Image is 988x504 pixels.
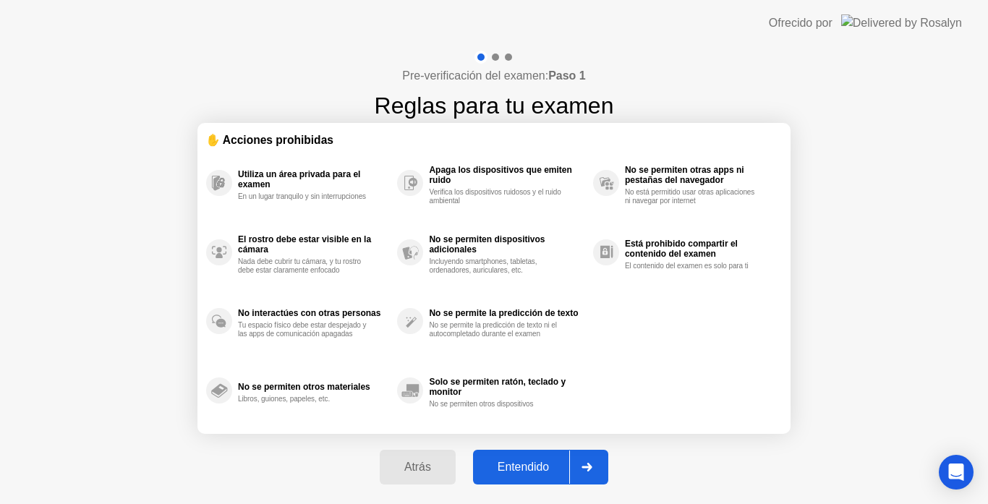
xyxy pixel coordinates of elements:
[473,450,608,484] button: Entendido
[477,461,569,474] div: Entendido
[939,455,974,490] div: Open Intercom Messenger
[548,69,586,82] b: Paso 1
[238,321,375,338] div: Tu espacio físico debe estar despejado y las apps de comunicación apagadas
[238,169,390,189] div: Utiliza un área privada para el examen
[625,165,775,185] div: No se permiten otras apps ni pestañas del navegador
[384,461,451,474] div: Atrás
[429,377,585,397] div: Solo se permiten ratón, teclado y monitor
[238,382,390,392] div: No se permiten otros materiales
[375,88,614,123] h1: Reglas para tu examen
[238,192,375,201] div: En un lugar tranquilo y sin interrupciones
[841,14,962,31] img: Delivered by Rosalyn
[625,239,775,259] div: Está prohibido compartir el contenido del examen
[238,234,390,255] div: El rostro debe estar visible en la cámara
[429,188,566,205] div: Verifica los dispositivos ruidosos y el ruido ambiental
[429,234,585,255] div: No se permiten dispositivos adicionales
[429,321,566,338] div: No se permite la predicción de texto ni el autocompletado durante el examen
[380,450,456,484] button: Atrás
[238,257,375,275] div: Nada debe cubrir tu cámara, y tu rostro debe estar claramente enfocado
[238,395,375,403] div: Libros, guiones, papeles, etc.
[206,132,782,148] div: ✋ Acciones prohibidas
[402,67,585,85] h4: Pre-verificación del examen:
[429,308,585,318] div: No se permite la predicción de texto
[429,165,585,185] div: Apaga los dispositivos que emiten ruido
[429,257,566,275] div: Incluyendo smartphones, tabletas, ordenadores, auriculares, etc.
[429,400,566,409] div: No se permiten otros dispositivos
[625,188,762,205] div: No está permitido usar otras aplicaciones ni navegar por internet
[769,14,832,32] div: Ofrecido por
[625,262,762,270] div: El contenido del examen es solo para ti
[238,308,390,318] div: No interactúes con otras personas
